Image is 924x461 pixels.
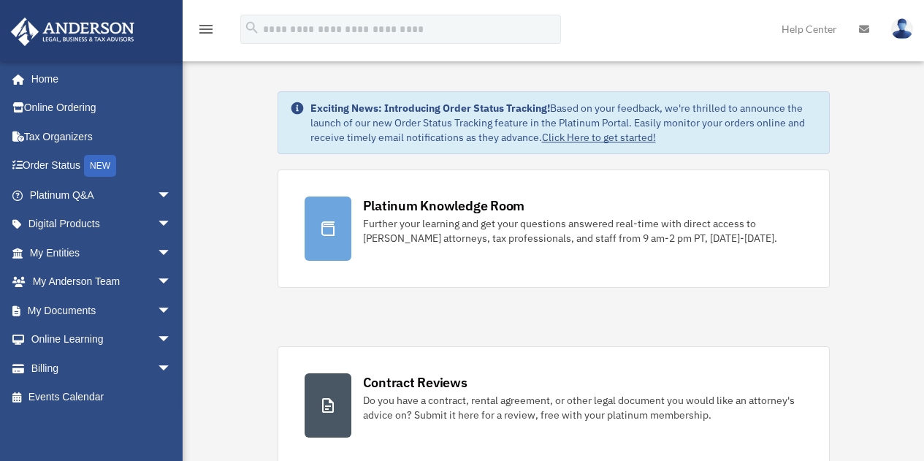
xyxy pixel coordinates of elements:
a: Billingarrow_drop_down [10,354,194,383]
a: Tax Organizers [10,122,194,151]
a: My Anderson Teamarrow_drop_down [10,267,194,297]
a: menu [197,26,215,38]
div: NEW [84,155,116,177]
i: menu [197,20,215,38]
span: arrow_drop_down [157,354,186,384]
span: arrow_drop_down [157,238,186,268]
span: arrow_drop_down [157,325,186,355]
span: arrow_drop_down [157,210,186,240]
a: Online Learningarrow_drop_down [10,325,194,354]
a: Events Calendar [10,383,194,412]
a: Platinum Q&Aarrow_drop_down [10,180,194,210]
div: Further your learning and get your questions answered real-time with direct access to [PERSON_NAM... [363,216,803,245]
a: Digital Productsarrow_drop_down [10,210,194,239]
a: Order StatusNEW [10,151,194,181]
a: My Entitiesarrow_drop_down [10,238,194,267]
span: arrow_drop_down [157,296,186,326]
img: User Pic [891,18,913,39]
a: My Documentsarrow_drop_down [10,296,194,325]
a: Click Here to get started! [542,131,656,144]
span: arrow_drop_down [157,267,186,297]
strong: Exciting News: Introducing Order Status Tracking! [310,102,550,115]
div: Contract Reviews [363,373,467,392]
span: arrow_drop_down [157,180,186,210]
img: Anderson Advisors Platinum Portal [7,18,139,46]
div: Do you have a contract, rental agreement, or other legal document you would like an attorney's ad... [363,393,803,422]
div: Based on your feedback, we're thrilled to announce the launch of our new Order Status Tracking fe... [310,101,817,145]
div: Platinum Knowledge Room [363,197,525,215]
i: search [244,20,260,36]
a: Online Ordering [10,94,194,123]
a: Platinum Knowledge Room Further your learning and get your questions answered real-time with dire... [278,169,830,288]
a: Home [10,64,186,94]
